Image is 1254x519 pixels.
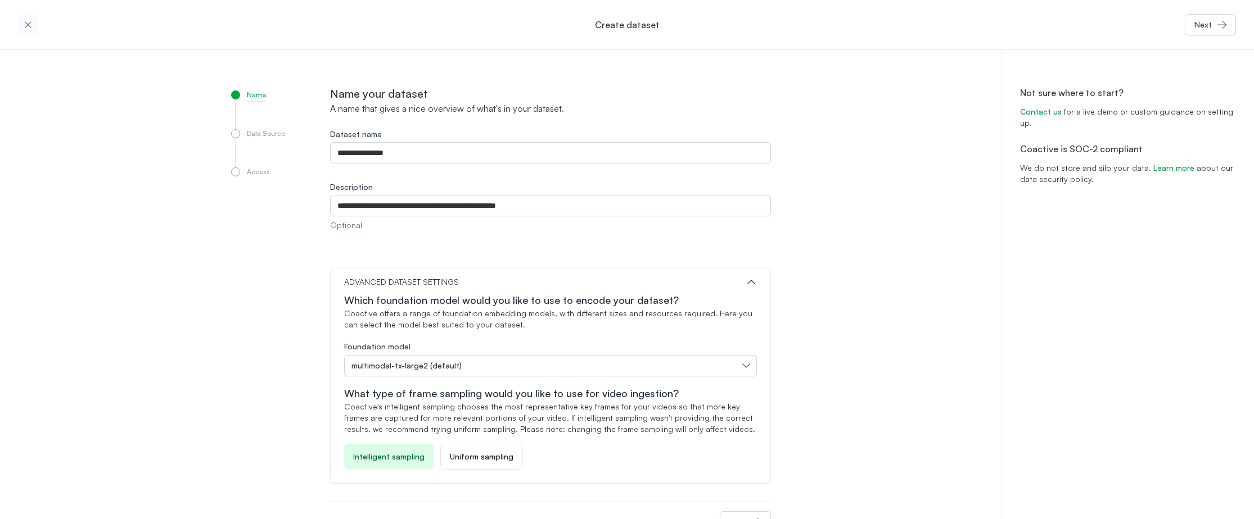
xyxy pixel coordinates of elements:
[1020,99,1236,142] p: for a live demo or custom guidance on setting up.
[344,401,757,435] p: Coactive's intelligent sampling chooses the most representative key frames for your videos so tha...
[1020,142,1236,156] h2: Coactive is SOC-2 compliant
[1020,107,1062,116] a: Contact us
[330,86,771,102] h1: Name your dataset
[344,342,411,351] label: Foundation model
[344,385,757,401] p: What type of frame sampling would you like to use for video ingestion?
[344,308,757,330] p: Coactive offers a range of foundation embedding models, with different sizes and resources requir...
[450,451,513,462] p: Uniform sampling
[1194,19,1212,30] div: Next
[247,90,266,102] p: Name
[330,220,771,231] div: Optional
[247,129,285,140] p: Data Source
[1020,156,1236,198] p: We do not store and silo your data. about our data security policy.
[353,451,425,462] p: Intelligent sampling
[344,276,757,288] button: ADVANCED DATASET SETTINGS
[330,102,771,115] p: A name that gives a nice overview of what's in your dataset.
[1153,163,1194,172] a: Learn more
[1020,86,1236,99] h2: Not sure where to start?
[247,167,270,179] p: Access
[344,276,459,288] p: ADVANCED DATASET SETTINGS
[351,360,462,371] span: multimodal-tx-large2 (default)
[344,355,757,376] button: multimodal-tx-large2 (default)
[330,181,771,193] label: Description
[330,129,771,140] label: Dataset name
[344,292,757,308] p: Which foundation model would you like to use to encode your dataset?
[1185,14,1236,35] button: Next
